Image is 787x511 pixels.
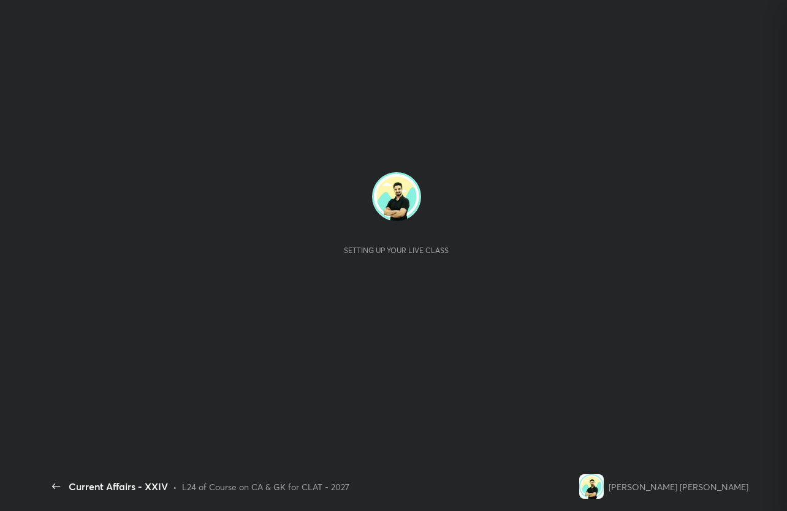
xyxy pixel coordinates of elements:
[579,474,604,499] img: cbb332b380cd4d0a9bcabf08f684c34f.jpg
[344,246,449,255] div: Setting up your live class
[372,172,421,221] img: cbb332b380cd4d0a9bcabf08f684c34f.jpg
[182,480,349,493] div: L24 of Course on CA & GK for CLAT - 2027
[173,480,177,493] div: •
[69,479,168,494] div: Current Affairs - XXIV
[609,480,748,493] div: [PERSON_NAME] [PERSON_NAME]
